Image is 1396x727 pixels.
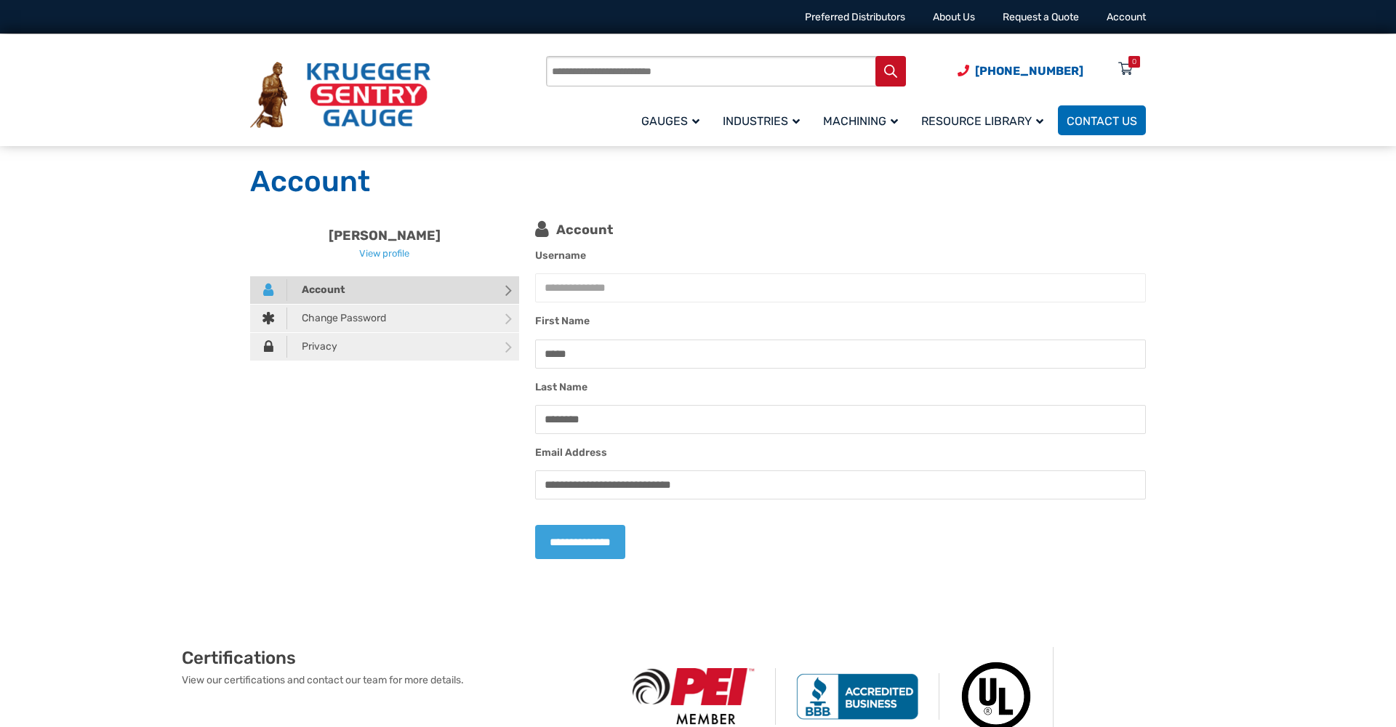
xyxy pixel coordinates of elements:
[535,218,1146,237] div: Account
[912,103,1058,137] a: Resource Library
[612,668,776,724] img: PEI Member
[287,336,337,358] span: Privacy
[182,647,612,669] h2: Certifications
[921,114,1043,128] span: Resource Library
[1067,114,1137,128] span: Contact Us
[933,11,975,23] a: About Us
[250,276,519,304] a: Account
[250,62,430,129] img: Krueger Sentry Gauge
[535,445,607,461] label: Email Address
[359,248,409,259] a: View profile
[329,228,441,244] a: [PERSON_NAME]
[535,248,586,264] label: Username
[287,308,386,329] span: Change Password
[805,11,905,23] a: Preferred Distributors
[250,305,519,332] a: Change Password
[182,672,612,688] p: View our certifications and contact our team for more details.
[535,379,587,395] label: Last Name
[714,103,814,137] a: Industries
[1003,11,1079,23] a: Request a Quote
[641,114,699,128] span: Gauges
[535,313,590,329] label: First Name
[250,164,1146,200] h1: Account
[975,64,1083,78] span: [PHONE_NUMBER]
[823,114,898,128] span: Machining
[633,103,714,137] a: Gauges
[250,333,519,361] a: Privacy
[723,114,800,128] span: Industries
[1058,105,1146,135] a: Contact Us
[776,673,939,720] img: BBB
[1107,11,1146,23] a: Account
[287,279,345,301] span: Account
[958,62,1083,80] a: Phone Number (920) 434-8860
[814,103,912,137] a: Machining
[1132,56,1136,68] div: 0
